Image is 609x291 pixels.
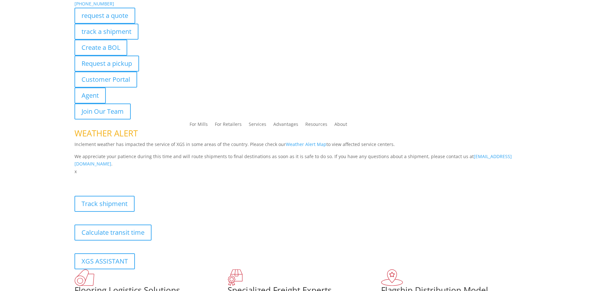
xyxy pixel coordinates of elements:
a: Calculate transit time [74,225,152,241]
span: WEATHER ALERT [74,127,138,139]
b: Visibility, transparency, and control for your entire supply chain. [74,176,217,182]
a: [PHONE_NUMBER] [74,1,114,7]
a: About [334,122,347,129]
a: Weather Alert Map [286,141,326,147]
a: For Retailers [215,122,242,129]
a: Create a BOL [74,40,127,56]
a: request a quote [74,8,135,24]
a: Services [249,122,266,129]
a: Join Our Team [74,103,131,119]
a: XGS ASSISTANT [74,253,135,269]
a: track a shipment [74,24,138,40]
a: Agent [74,88,106,103]
a: Request a pickup [74,56,139,72]
a: Resources [305,122,327,129]
a: Track shipment [74,196,135,212]
a: Customer Portal [74,72,137,88]
img: xgs-icon-focused-on-flooring-red [228,269,243,286]
p: We appreciate your patience during this time and will route shipments to final destinations as so... [74,153,535,168]
p: x [74,168,535,175]
p: Inclement weather has impacted the service of XGS in some areas of the country. Please check our ... [74,141,535,153]
a: For Mills [190,122,208,129]
img: xgs-icon-flagship-distribution-model-red [381,269,403,286]
a: Advantages [273,122,298,129]
img: xgs-icon-total-supply-chain-intelligence-red [74,269,94,286]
